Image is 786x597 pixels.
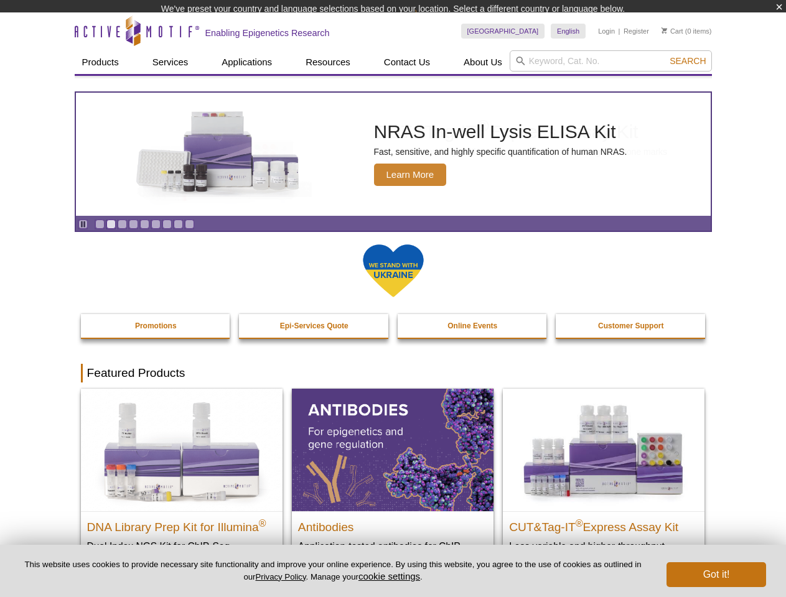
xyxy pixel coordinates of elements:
[87,515,276,534] h2: DNA Library Prep Kit for Illumina
[145,50,196,74] a: Services
[598,27,615,35] a: Login
[358,571,420,581] button: cookie settings
[280,322,349,330] strong: Epi-Services Quote
[666,55,709,67] button: Search
[151,220,161,229] a: Go to slide 6
[129,220,138,229] a: Go to slide 4
[374,164,447,186] span: Learn More
[556,314,706,338] a: Customer Support
[259,517,266,528] sup: ®
[81,389,283,511] img: DNA Library Prep Kit for Illumina
[298,50,358,74] a: Resources
[76,93,711,216] a: NRAS In-well Lysis ELISA Kit NRAS In-well Lysis ELISA Kit Fast, sensitive, and highly specific qu...
[76,93,711,216] article: NRAS In-well Lysis ELISA Kit
[447,322,497,330] strong: Online Events
[374,146,627,157] p: Fast, sensitive, and highly specific quantification of human NRAS.
[95,220,105,229] a: Go to slide 1
[415,9,448,39] img: Change Here
[292,389,494,577] a: All Antibodies Antibodies Application-tested antibodies for ChIP, CUT&Tag, and CUT&RUN.
[298,515,487,534] h2: Antibodies
[174,220,183,229] a: Go to slide 8
[298,540,487,565] p: Application-tested antibodies for ChIP, CUT&Tag, and CUT&RUN.
[87,540,276,578] p: Dual Index NGS Kit for ChIP-Seq, CUT&RUN, and ds methylated DNA assays.
[456,50,510,74] a: About Us
[362,243,424,298] img: We Stand With Ukraine
[75,50,126,74] a: Products
[667,562,766,587] button: Got it!
[598,322,663,330] strong: Customer Support
[670,56,706,66] span: Search
[78,220,88,229] a: Toggle autoplay
[398,314,548,338] a: Online Events
[619,24,620,39] li: |
[125,111,312,197] img: NRAS In-well Lysis ELISA Kit
[509,540,698,565] p: Less variable and higher-throughput genome-wide profiling of histone marks​.
[20,559,646,583] p: This website uses cookies to provide necessary site functionality and improve your online experie...
[662,27,667,34] img: Your Cart
[81,389,283,590] a: DNA Library Prep Kit for Illumina DNA Library Prep Kit for Illumina® Dual Index NGS Kit for ChIP-...
[461,24,545,39] a: [GEOGRAPHIC_DATA]
[205,27,330,39] h2: Enabling Epigenetics Research
[503,389,704,577] a: CUT&Tag-IT® Express Assay Kit CUT&Tag-IT®Express Assay Kit Less variable and higher-throughput ge...
[214,50,279,74] a: Applications
[509,515,698,534] h2: CUT&Tag-IT Express Assay Kit
[255,572,306,581] a: Privacy Policy
[185,220,194,229] a: Go to slide 9
[162,220,172,229] a: Go to slide 7
[292,389,494,511] img: All Antibodies
[624,27,649,35] a: Register
[662,27,683,35] a: Cart
[503,389,704,511] img: CUT&Tag-IT® Express Assay Kit
[140,220,149,229] a: Go to slide 5
[576,517,583,528] sup: ®
[135,322,177,330] strong: Promotions
[374,123,627,141] h2: NRAS In-well Lysis ELISA Kit
[81,364,706,382] h2: Featured Products
[118,220,127,229] a: Go to slide 3
[106,220,116,229] a: Go to slide 2
[377,50,437,74] a: Contact Us
[239,314,390,338] a: Epi-Services Quote
[510,50,712,72] input: Keyword, Cat. No.
[81,314,232,338] a: Promotions
[662,24,712,39] li: (0 items)
[551,24,586,39] a: English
